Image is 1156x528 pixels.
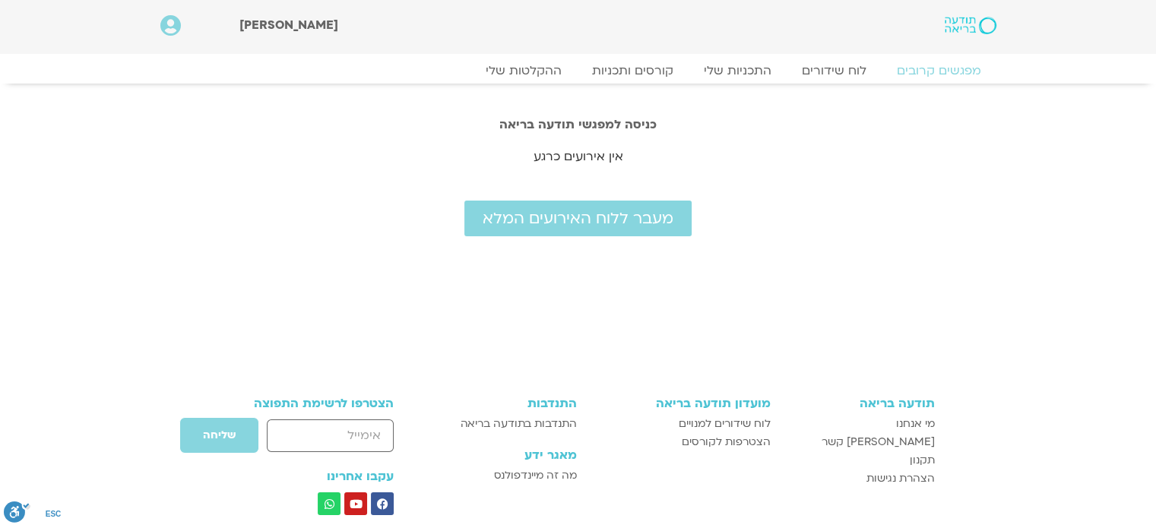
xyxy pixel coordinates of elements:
[435,397,576,410] h3: התנדבות
[592,415,771,433] a: לוח שידורים למנויים
[910,451,935,470] span: תקנון
[145,147,1012,167] p: אין אירועים כרגע
[592,433,771,451] a: הצטרפות לקורסים
[866,470,935,488] span: הצהרת נגישות
[592,397,771,410] h3: מועדון תודעה בריאה
[179,417,259,454] button: שליחה
[222,470,394,483] h3: עקבו אחרינו
[679,415,771,433] span: לוח שידורים למנויים
[470,63,577,78] a: ההקלטות שלי
[882,63,996,78] a: מפגשים קרובים
[786,451,935,470] a: תקנון
[222,417,394,461] form: טופס חדש
[689,63,787,78] a: התכניות שלי
[435,466,576,485] a: מה זה מיינדפולנס
[682,433,771,451] span: הצטרפות לקורסים
[267,419,394,452] input: אימייל
[464,201,692,236] a: מעבר ללוח האירועים המלא
[786,415,935,433] a: מי אנחנו
[203,429,236,441] span: שליחה
[822,433,935,451] span: [PERSON_NAME] קשר
[160,63,996,78] nav: Menu
[461,415,577,433] span: התנדבות בתודעה בריאה
[896,415,935,433] span: מי אנחנו
[435,448,576,462] h3: מאגר ידע
[239,17,338,33] span: [PERSON_NAME]
[222,397,394,410] h3: הצטרפו לרשימת התפוצה
[494,466,577,485] span: מה זה מיינדפולנס
[786,433,935,451] a: [PERSON_NAME] קשר
[145,118,1012,131] h2: כניסה למפגשי תודעה בריאה
[787,63,882,78] a: לוח שידורים
[786,397,935,410] h3: תודעה בריאה
[577,63,689,78] a: קורסים ותכניות
[435,415,576,433] a: התנדבות בתודעה בריאה
[483,210,673,227] span: מעבר ללוח האירועים המלא
[786,470,935,488] a: הצהרת נגישות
